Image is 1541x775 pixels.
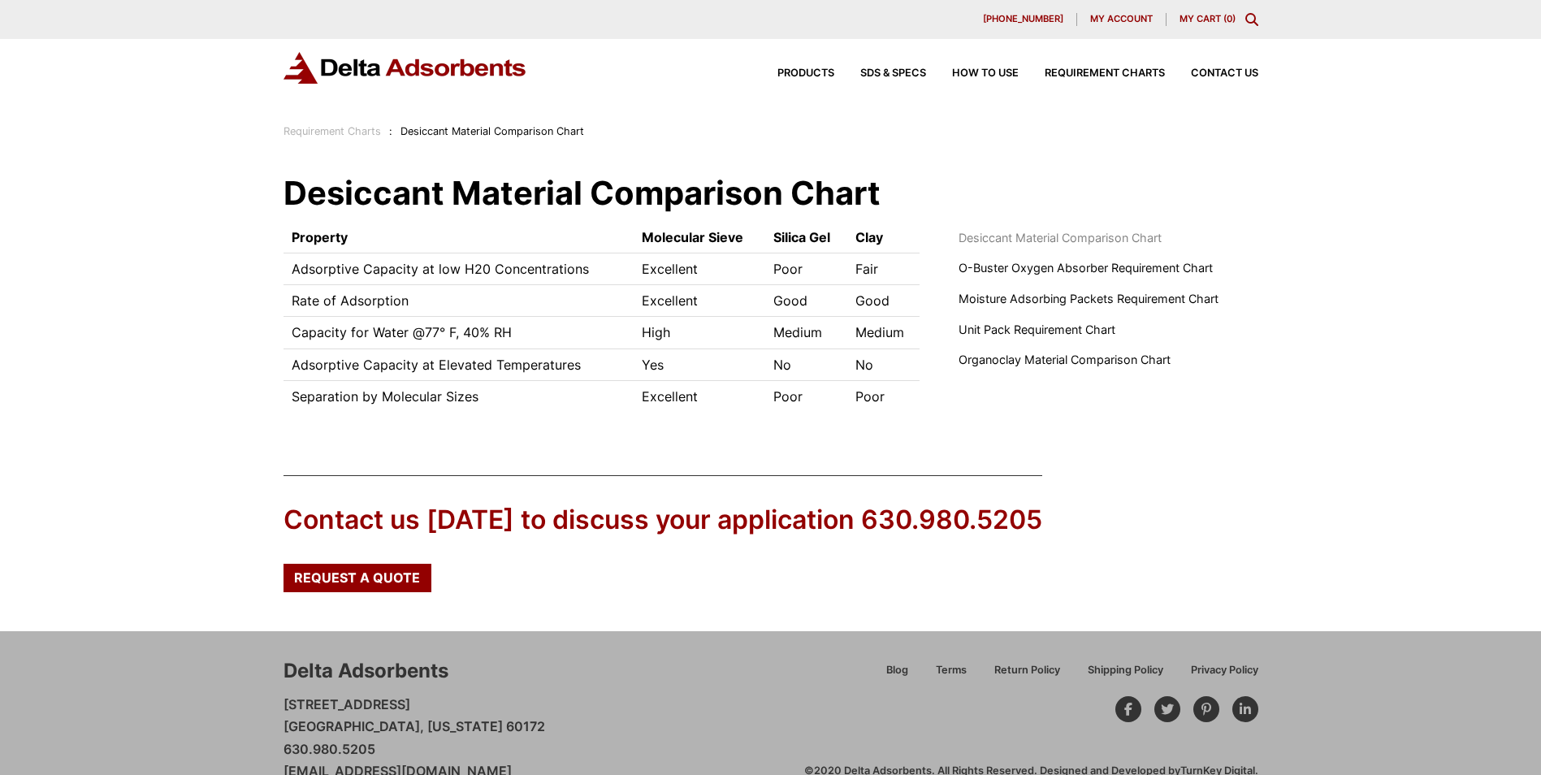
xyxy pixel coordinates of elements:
a: Organoclay Material Comparison Chart [959,351,1171,369]
a: Return Policy [980,661,1074,690]
a: Requirement Charts [1019,68,1165,79]
td: Medium [847,317,920,349]
span: SDS & SPECS [860,68,926,79]
a: Moisture Adsorbing Packets Requirement Chart [959,290,1219,308]
td: Fair [847,253,920,284]
a: Contact Us [1165,68,1258,79]
td: Excellent [634,253,765,284]
a: SDS & SPECS [834,68,926,79]
a: Unit Pack Requirement Chart [959,321,1115,339]
a: Requirement Charts [284,125,381,137]
a: [PHONE_NUMBER] [970,13,1077,26]
td: Rate of Adsorption [284,284,634,316]
div: Contact us [DATE] to discuss your application 630.980.5205 [284,502,1042,539]
td: Separation by Molecular Sizes [284,381,634,413]
strong: Clay [855,229,883,245]
a: Shipping Policy [1074,661,1177,690]
span: My account [1090,15,1153,24]
td: Poor [765,381,847,413]
strong: Silica Gel [773,229,830,245]
span: Terms [936,665,967,676]
td: High [634,317,765,349]
div: Delta Adsorbents [284,657,448,685]
td: Excellent [634,284,765,316]
td: Yes [634,349,765,380]
span: Shipping Policy [1088,665,1163,676]
td: No [847,349,920,380]
span: Products [777,68,834,79]
td: Poor [765,253,847,284]
span: Blog [886,665,908,676]
a: Desiccant Material Comparison Chart [959,229,1162,247]
span: : [389,125,392,137]
span: Privacy Policy [1191,665,1258,676]
a: Privacy Policy [1177,661,1258,690]
td: Capacity for Water @77° F, 40% RH [284,317,634,349]
a: Request a Quote [284,564,431,591]
a: O-Buster Oxygen Absorber Requirement Chart [959,259,1213,277]
strong: Property [292,229,348,245]
span: [PHONE_NUMBER] [983,15,1063,24]
h1: Desiccant Material Comparison Chart [284,177,1258,210]
a: How to Use [926,68,1019,79]
a: Terms [922,661,980,690]
td: Good [765,284,847,316]
span: Request a Quote [294,571,420,584]
a: My Cart (0) [1180,13,1236,24]
td: Excellent [634,381,765,413]
span: Requirement Charts [1045,68,1165,79]
td: Poor [847,381,920,413]
span: Return Policy [994,665,1060,676]
img: Delta Adsorbents [284,52,527,84]
strong: Molecular Sieve [642,229,743,245]
div: Toggle Modal Content [1245,13,1258,26]
td: Medium [765,317,847,349]
span: Desiccant Material Comparison Chart [400,125,584,137]
a: Blog [872,661,922,690]
td: Good [847,284,920,316]
a: My account [1077,13,1167,26]
a: Products [751,68,834,79]
span: How to Use [952,68,1019,79]
td: Adsorptive Capacity at low H20 Concentrations [284,253,634,284]
span: Contact Us [1191,68,1258,79]
span: 0 [1227,13,1232,24]
td: Adsorptive Capacity at Elevated Temperatures [284,349,634,380]
td: No [765,349,847,380]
